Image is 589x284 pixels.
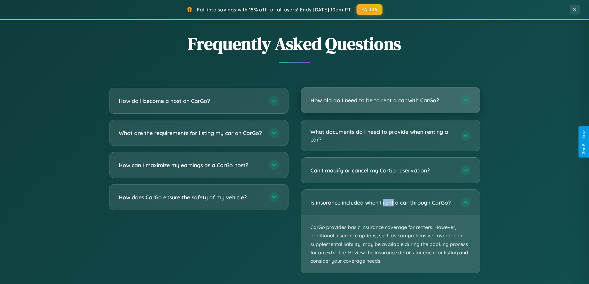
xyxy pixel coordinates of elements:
[310,199,455,206] h3: Is insurance included when I rent a car through CarGo?
[310,167,455,174] h3: Can I modify or cancel my CarGo reservation?
[301,215,480,273] p: CarGo provides basic insurance coverage for renters. However, additional insurance options, such ...
[119,193,263,201] h3: How does CarGo ensure the safety of my vehicle?
[119,161,263,169] h3: How can I maximize my earnings as a CarGo host?
[197,6,352,13] span: Fall into savings with 15% off for all users! Ends [DATE] 10am PT.
[109,32,480,56] h2: Frequently Asked Questions
[119,129,263,137] h3: What are the requirements for listing my car on CarGo?
[310,128,455,143] h3: What documents do I need to provide when renting a car?
[119,97,263,105] h3: How do I become a host on CarGo?
[310,96,455,104] h3: How old do I need to be to rent a car with CarGo?
[582,129,586,155] div: Give Feedback
[356,4,382,15] button: FALL15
